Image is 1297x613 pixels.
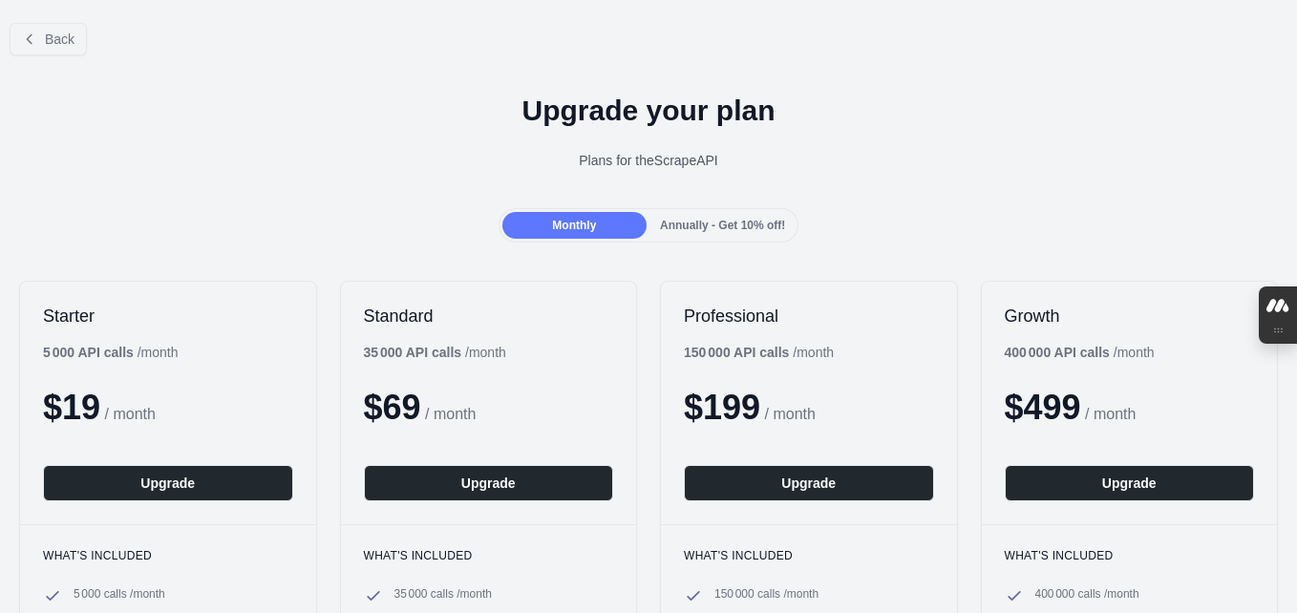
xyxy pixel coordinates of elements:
[1005,345,1110,360] b: 400 000 API calls
[1005,343,1155,362] div: / month
[364,343,506,362] div: / month
[684,345,789,360] b: 150 000 API calls
[1005,388,1081,427] span: $ 499
[684,388,760,427] span: $ 199
[684,343,834,362] div: / month
[684,305,934,328] h2: Professional
[1005,305,1255,328] h2: Growth
[364,305,614,328] h2: Standard
[364,345,462,360] b: 35 000 API calls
